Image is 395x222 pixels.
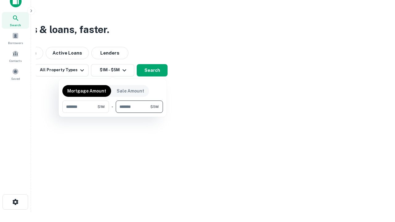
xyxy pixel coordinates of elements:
[67,88,106,94] p: Mortgage Amount
[98,104,105,109] span: $1M
[111,101,113,113] div: -
[364,153,395,183] iframe: Chat Widget
[150,104,159,109] span: $5M
[117,88,144,94] p: Sale Amount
